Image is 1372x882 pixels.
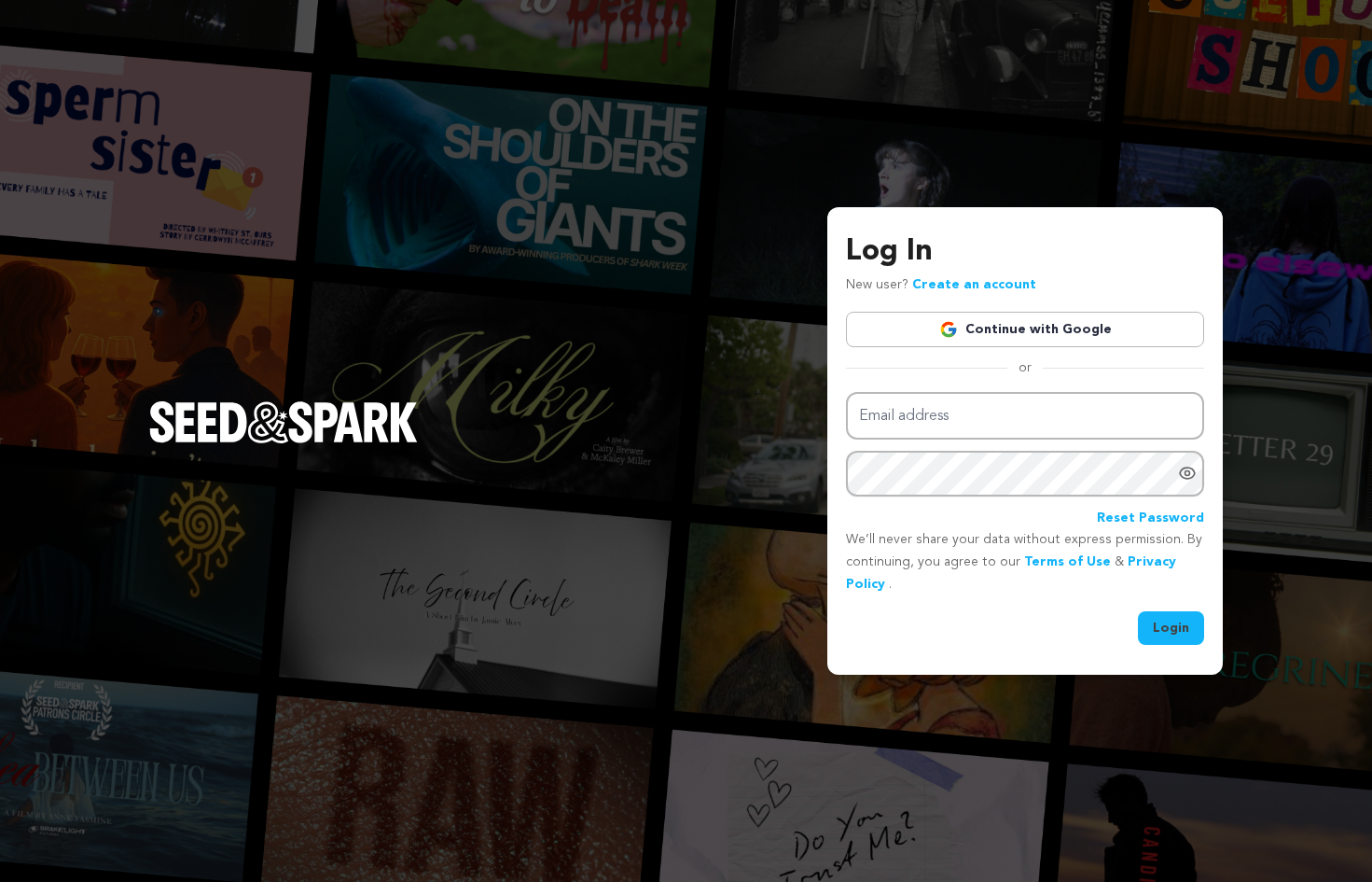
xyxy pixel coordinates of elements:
p: New user? [846,274,1036,297]
p: We’ll never share your data without express permission. By continuing, you agree to our & . [846,529,1204,595]
img: Google logo [939,320,958,339]
a: Privacy Policy [846,555,1176,591]
a: Terms of Use [1024,555,1111,568]
span: or [1007,358,1043,377]
a: Continue with Google [846,312,1204,347]
a: Create an account [912,278,1036,291]
input: Email address [846,392,1204,440]
a: Seed&Spark Homepage [149,401,418,480]
a: Reset Password [1097,508,1204,530]
h3: Log In [846,230,1204,274]
img: Seed&Spark Logo [149,401,418,442]
button: Login [1138,611,1204,645]
a: Show password as plain text. Warning: this will display your password on the screen. [1178,464,1197,483]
